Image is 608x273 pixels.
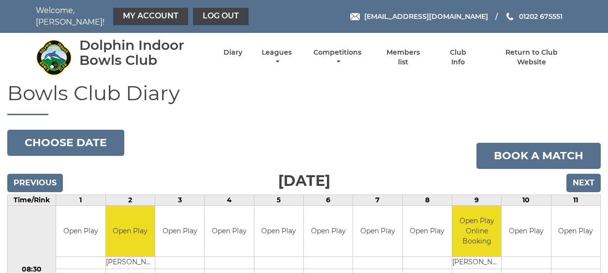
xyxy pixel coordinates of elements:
td: Open Play [502,206,550,257]
td: 1 [56,195,105,206]
td: 3 [155,195,204,206]
a: Competitions [311,48,364,67]
h1: Bowls Club Diary [7,82,601,115]
span: 01202 675551 [519,12,563,21]
td: Open Play Online Booking [452,206,501,257]
td: Time/Rink [8,195,56,206]
td: 11 [551,195,600,206]
a: Book a match [476,143,601,169]
span: [EMAIL_ADDRESS][DOMAIN_NAME] [364,12,488,21]
td: Open Play [56,206,105,257]
td: Open Play [106,206,155,257]
a: Club Info [443,48,474,67]
a: Log out [193,8,249,25]
td: 5 [254,195,303,206]
img: Email [350,13,360,20]
a: Members list [381,48,425,67]
td: 6 [303,195,353,206]
td: 8 [402,195,452,206]
div: Dolphin Indoor Bowls Club [79,38,207,68]
nav: Welcome, [PERSON_NAME]! [36,5,251,28]
a: Diary [223,48,242,57]
td: Open Play [304,206,353,257]
td: Open Play [155,206,204,257]
td: [PERSON_NAME] [106,257,155,269]
td: Open Play [353,206,402,257]
td: 4 [205,195,254,206]
button: Choose date [7,130,124,156]
td: Open Play [254,206,303,257]
a: My Account [113,8,188,25]
td: 7 [353,195,402,206]
a: Leagues [259,48,294,67]
a: Email [EMAIL_ADDRESS][DOMAIN_NAME] [350,11,488,22]
td: 10 [502,195,551,206]
td: Open Play [403,206,452,257]
input: Previous [7,174,63,192]
img: Phone us [506,13,513,20]
td: [PERSON_NAME] [452,257,501,269]
a: Phone us 01202 675551 [505,11,563,22]
input: Next [566,174,601,192]
a: Return to Club Website [490,48,572,67]
td: Open Play [205,206,253,257]
td: 9 [452,195,501,206]
td: 2 [105,195,155,206]
td: Open Play [551,206,600,257]
img: Dolphin Indoor Bowls Club [36,39,72,76]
